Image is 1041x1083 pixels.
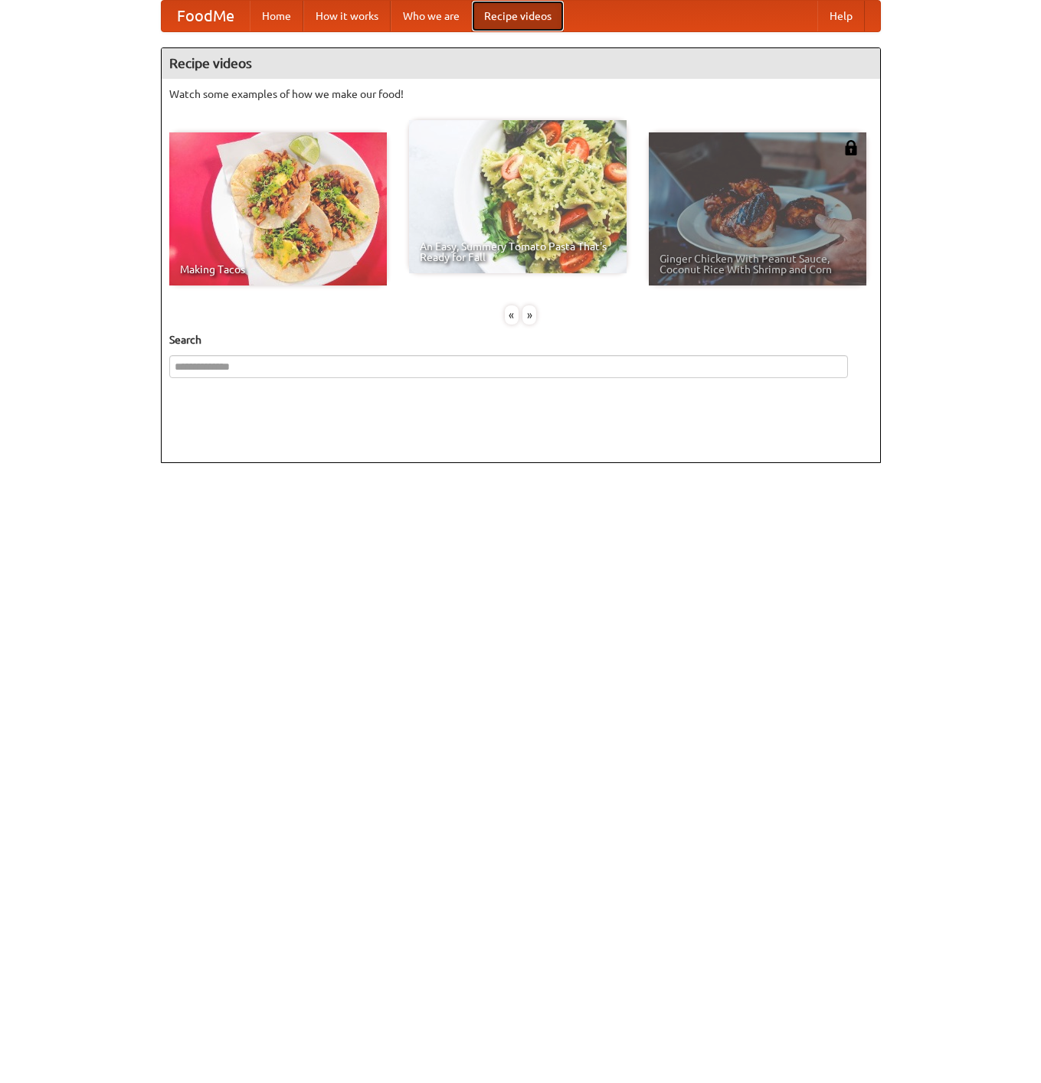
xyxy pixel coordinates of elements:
p: Watch some examples of how we make our food! [169,86,872,102]
div: » [522,305,536,325]
span: Making Tacos [180,264,376,275]
a: Home [250,1,303,31]
a: How it works [303,1,391,31]
div: « [505,305,519,325]
a: Making Tacos [169,132,387,285]
span: An Easy, Summery Tomato Pasta That's Ready for Fall [420,241,616,263]
a: Recipe videos [472,1,564,31]
a: FoodMe [162,1,250,31]
img: 483408.png [843,140,859,155]
a: Help [817,1,865,31]
a: Who we are [391,1,472,31]
h4: Recipe videos [162,48,880,79]
h5: Search [169,332,872,347]
a: An Easy, Summery Tomato Pasta That's Ready for Fall [409,120,627,273]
